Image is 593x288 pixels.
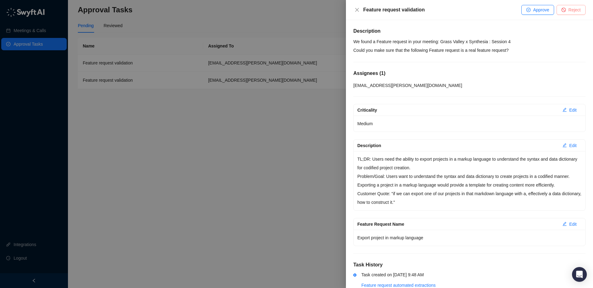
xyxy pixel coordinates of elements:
h5: Description [353,27,586,35]
div: Open Intercom Messenger [572,267,587,282]
span: close [355,7,360,12]
p: TL;DR: Users need the ability to export projects in a markup language to understand the syntax an... [357,155,582,172]
p: Export project in markup language [357,233,582,242]
span: edit [562,222,567,226]
div: Feature request validation [363,6,521,14]
p: We found a Feature request in your meeting: Grass Valley x Synthesia : Session 4 Could you make s... [353,37,586,55]
button: Edit [557,219,582,229]
span: Edit [569,221,577,228]
button: Edit [557,141,582,150]
span: Task created on [DATE] 9:48 AM [361,272,424,277]
button: Reject [557,5,586,15]
button: Close [353,6,361,14]
span: [EMAIL_ADDRESS][PERSON_NAME][DOMAIN_NAME] [353,83,462,88]
div: Feature Request Name [357,221,557,228]
h5: Assignees ( 1 ) [353,70,586,77]
div: Description [357,142,557,149]
a: Feature request automated extractions [361,283,435,288]
span: Reject [568,6,581,13]
span: stop [561,8,566,12]
p: Medium [357,119,582,128]
span: edit [562,143,567,147]
button: Approve [521,5,554,15]
p: Customer Quote: "if we can export one of our projects in that markdown language with a, effective... [357,189,582,207]
span: check-circle [526,8,531,12]
span: Edit [569,107,577,113]
p: Problem/Goal: Users want to understand the syntax and data dictionary to create projects in a cod... [357,172,582,189]
h5: Task History [353,261,586,269]
div: Criticality [357,107,557,113]
span: Edit [569,142,577,149]
button: Edit [557,105,582,115]
span: Approve [533,6,549,13]
span: edit [562,108,567,112]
